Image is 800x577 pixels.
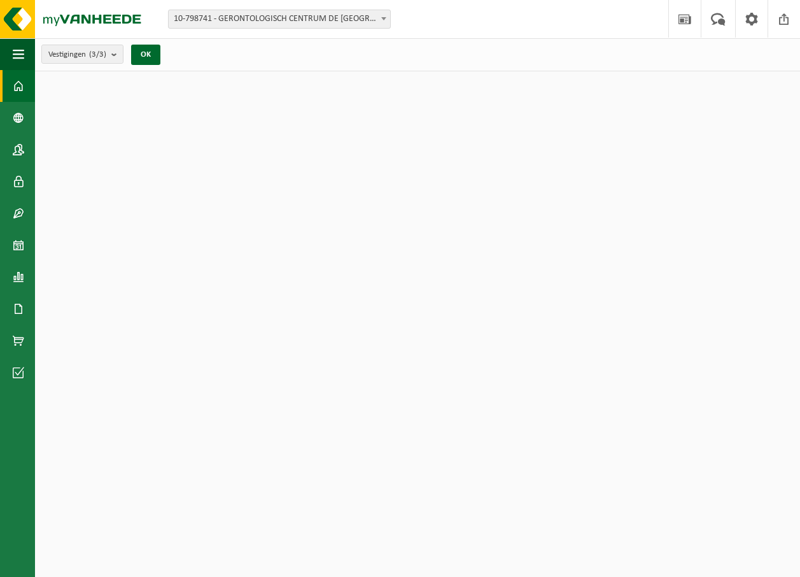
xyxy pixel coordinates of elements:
span: 10-798741 - GERONTOLOGISCH CENTRUM DE HAAN VZW - DROGENBOS [168,10,391,29]
span: 10-798741 - GERONTOLOGISCH CENTRUM DE HAAN VZW - DROGENBOS [169,10,390,28]
button: Vestigingen(3/3) [41,45,123,64]
span: Vestigingen [48,45,106,64]
count: (3/3) [89,50,106,59]
button: OK [131,45,160,65]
